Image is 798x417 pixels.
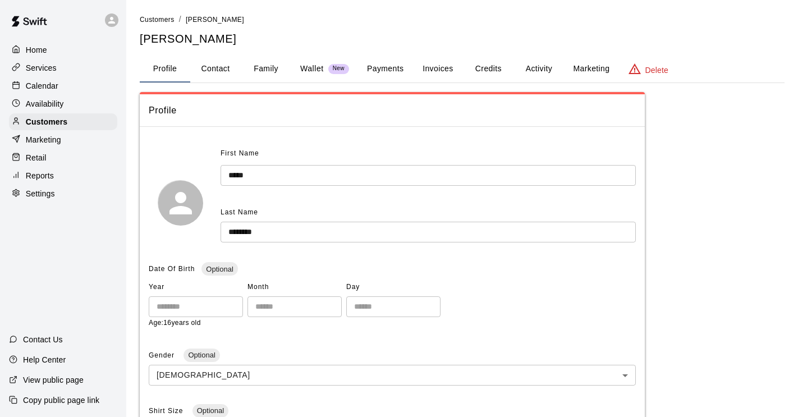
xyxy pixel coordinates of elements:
span: Age: 16 years old [149,319,201,327]
li: / [179,13,181,25]
p: Marketing [26,134,61,145]
p: Copy public page link [23,395,99,406]
p: Calendar [26,80,58,91]
span: Day [346,278,441,296]
p: Home [26,44,47,56]
button: Profile [140,56,190,83]
p: Availability [26,98,64,109]
a: Availability [9,95,117,112]
button: Contact [190,56,241,83]
p: Settings [26,188,55,199]
button: Invoices [412,56,463,83]
div: [DEMOGRAPHIC_DATA] [149,365,636,386]
p: Retail [26,152,47,163]
span: Date Of Birth [149,265,195,273]
p: View public page [23,374,84,386]
div: basic tabs example [140,56,785,83]
p: Reports [26,170,54,181]
a: Marketing [9,131,117,148]
p: Services [26,62,57,74]
span: Month [247,278,342,296]
span: Optional [184,351,219,359]
button: Activity [513,56,564,83]
button: Payments [358,56,412,83]
p: Customers [26,116,67,127]
button: Family [241,56,291,83]
button: Credits [463,56,513,83]
a: Customers [140,15,175,24]
span: Customers [140,16,175,24]
span: Optional [192,406,228,415]
nav: breadcrumb [140,13,785,26]
span: New [328,65,349,72]
span: Shirt Size [149,407,186,415]
a: Home [9,42,117,58]
span: Optional [201,265,237,273]
span: Gender [149,351,177,359]
span: Last Name [221,208,258,216]
a: Customers [9,113,117,130]
a: Calendar [9,77,117,94]
h5: [PERSON_NAME] [140,31,785,47]
span: [PERSON_NAME] [186,16,244,24]
p: Contact Us [23,334,63,345]
p: Help Center [23,354,66,365]
p: Delete [645,65,668,76]
a: Retail [9,149,117,166]
span: Profile [149,103,636,118]
span: Year [149,278,243,296]
button: Marketing [564,56,618,83]
p: Wallet [300,63,324,75]
a: Settings [9,185,117,202]
a: Reports [9,167,117,184]
a: Services [9,59,117,76]
span: First Name [221,145,259,163]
